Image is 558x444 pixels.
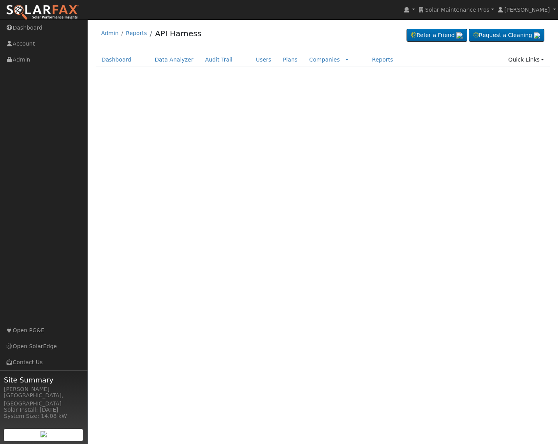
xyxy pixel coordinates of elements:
[6,4,79,21] img: SolarFax
[4,406,83,414] div: Solar Install: [DATE]
[4,385,83,393] div: [PERSON_NAME]
[504,7,550,13] span: [PERSON_NAME]
[101,30,119,36] a: Admin
[309,56,340,63] a: Companies
[149,53,199,67] a: Data Analyzer
[4,375,83,385] span: Site Summary
[407,29,467,42] a: Refer a Friend
[250,53,277,67] a: Users
[126,30,147,36] a: Reports
[4,412,83,420] div: System Size: 14.08 kW
[469,29,544,42] a: Request a Cleaning
[425,7,489,13] span: Solar Maintenance Pros
[96,53,137,67] a: Dashboard
[40,431,47,437] img: retrieve
[456,32,463,39] img: retrieve
[155,29,201,38] a: API Harness
[366,53,399,67] a: Reports
[277,53,303,67] a: Plans
[502,53,550,67] a: Quick Links
[4,391,83,408] div: [GEOGRAPHIC_DATA], [GEOGRAPHIC_DATA]
[199,53,238,67] a: Audit Trail
[534,32,540,39] img: retrieve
